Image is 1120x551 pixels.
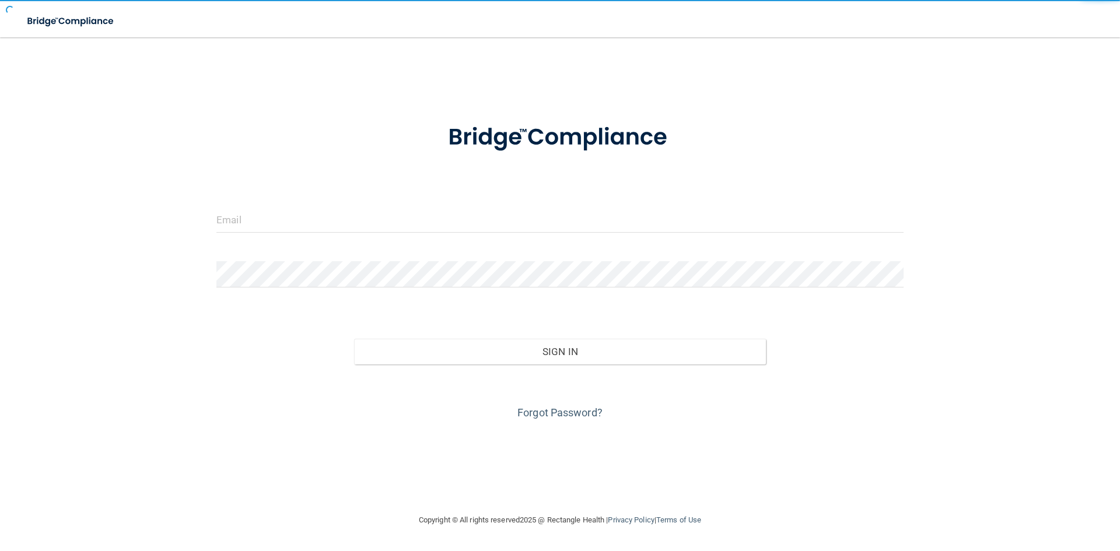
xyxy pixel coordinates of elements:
button: Sign In [354,339,766,364]
img: bridge_compliance_login_screen.278c3ca4.svg [424,107,696,168]
a: Forgot Password? [517,406,603,419]
a: Privacy Policy [608,515,654,524]
a: Terms of Use [656,515,701,524]
input: Email [216,206,904,233]
div: Copyright © All rights reserved 2025 @ Rectangle Health | | [347,501,773,539]
img: bridge_compliance_login_screen.278c3ca4.svg [17,9,125,33]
